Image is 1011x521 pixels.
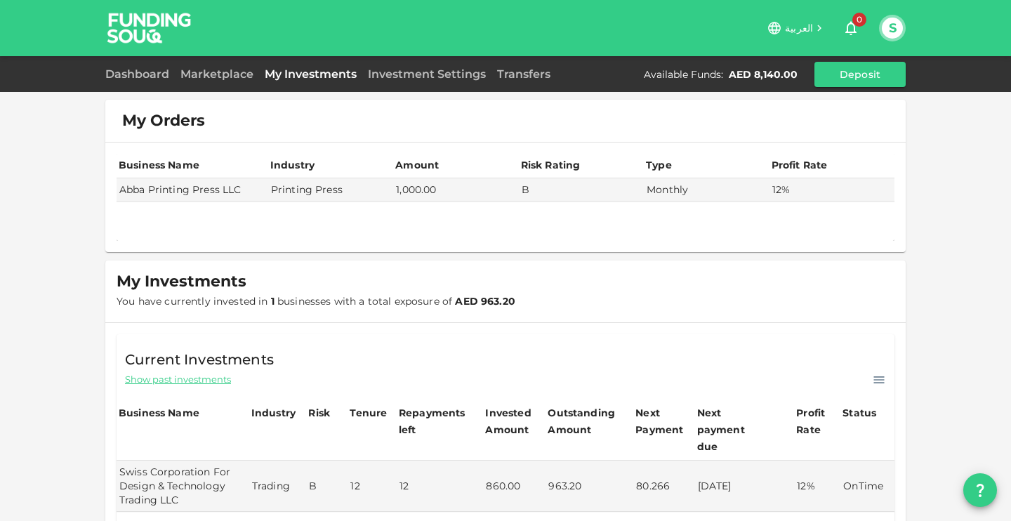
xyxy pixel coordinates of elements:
td: 12 [348,461,397,512]
div: Status [842,404,878,421]
div: Next payment due [697,404,767,455]
a: My Investments [259,67,362,81]
div: Business Name [119,404,199,421]
div: Amount [395,157,439,173]
td: [DATE] [695,461,795,512]
div: Repayments left [399,404,469,438]
div: Profit Rate [796,404,838,438]
td: Swiss Corporation For Design & Technology Trading LLC [117,461,249,512]
div: Profit Rate [772,157,828,173]
td: Trading [249,461,307,512]
td: 12% [794,461,840,512]
span: 0 [852,13,866,27]
div: Business Name [119,157,199,173]
button: Deposit [814,62,906,87]
td: 1,000.00 [393,178,518,202]
div: Risk [308,404,336,421]
div: Outstanding Amount [548,404,618,438]
td: 12% [769,178,895,202]
div: Next Payment [635,404,692,438]
span: Current Investments [125,348,274,371]
div: AED 8,140.00 [729,67,798,81]
span: Show past investments [125,373,231,386]
td: 860.00 [483,461,546,512]
button: 0 [837,14,865,42]
span: You have currently invested in businesses with a total exposure of [117,295,515,308]
div: Risk Rating [521,157,581,173]
a: Dashboard [105,67,175,81]
div: Tenure [350,404,387,421]
td: 963.20 [546,461,633,512]
a: Investment Settings [362,67,491,81]
button: question [963,473,997,507]
td: Abba Printing Press LLC [117,178,268,202]
a: Marketplace [175,67,259,81]
td: Printing Press [268,178,393,202]
div: Type [646,157,674,173]
td: OnTime [840,461,894,512]
div: Industry [251,404,296,421]
span: My Orders [122,111,205,131]
td: Monthly [644,178,769,202]
td: 80.266 [633,461,694,512]
strong: 1 [271,295,275,308]
div: Industry [270,157,315,173]
td: 12 [397,461,484,512]
div: Invested Amount [485,404,543,438]
span: My Investments [117,272,246,291]
td: B [306,461,348,512]
span: العربية [785,22,813,34]
strong: AED 963.20 [455,295,515,308]
button: S [882,18,903,39]
a: Transfers [491,67,556,81]
td: B [519,178,644,202]
div: Available Funds : [644,67,723,81]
